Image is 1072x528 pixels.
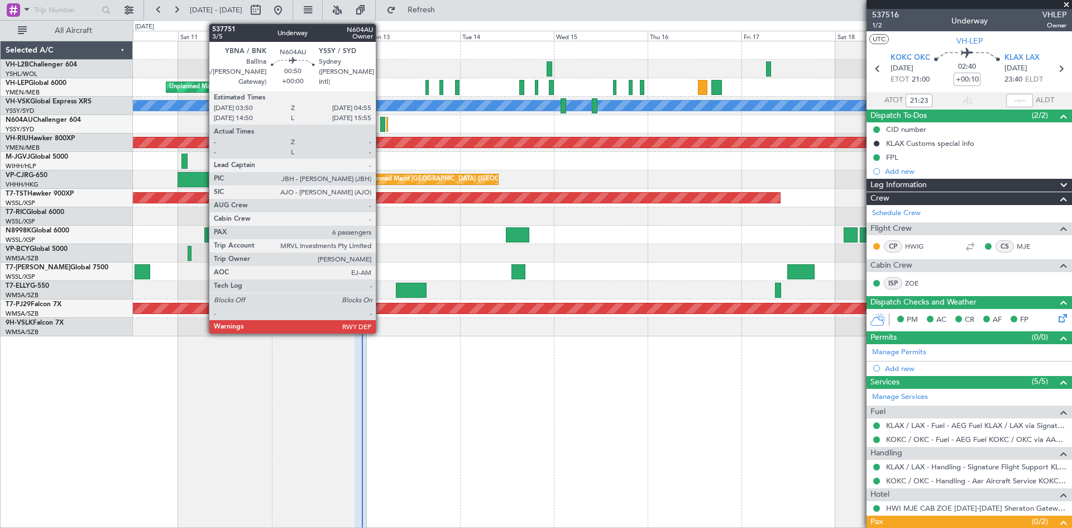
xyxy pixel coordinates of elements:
a: ZOE [905,278,930,288]
div: Thu 16 [648,31,741,41]
span: Refresh [398,6,445,14]
span: (2/2) [1032,110,1048,121]
a: VP-CJRG-650 [6,172,47,179]
a: Manage Services [872,392,928,403]
span: 1/2 [872,21,899,30]
span: ETOT [891,74,909,85]
span: ATOT [884,95,903,106]
input: --:-- [906,94,932,107]
a: YSSY/SYD [6,125,34,134]
div: Sun 12 [272,31,366,41]
span: FP [1020,315,1028,326]
a: T7-PJ29Falcon 7X [6,301,61,308]
a: WIHH/HLP [6,162,36,170]
span: (0/0) [1032,331,1048,343]
span: N8998K [6,227,31,234]
a: MJE [1017,241,1042,251]
a: WMSA/SZB [6,328,39,336]
a: VH-L2BChallenger 604 [6,61,77,68]
span: N604AU [6,117,33,123]
a: YSHL/WOL [6,70,37,78]
span: [DATE] [891,63,913,74]
span: Dispatch Checks and Weather [870,296,977,309]
span: M-JGVJ [6,154,30,160]
span: 21:00 [912,74,930,85]
a: T7-TSTHawker 900XP [6,191,74,197]
span: ELDT [1025,74,1043,85]
span: [DATE] - [DATE] [190,5,242,15]
div: Sat 11 [178,31,272,41]
span: 02:40 [958,61,976,73]
span: 23:40 [1004,74,1022,85]
a: HWI MJE CAB ZOE [DATE]-[DATE] Sheraton Gateway LAX [886,503,1066,513]
a: VH-VSKGlobal Express XRS [6,98,92,105]
div: KLAX Customs special info [886,139,974,148]
span: Dispatch To-Dos [870,110,927,122]
div: [DATE] [135,22,154,32]
span: Services [870,376,899,389]
span: AF [993,315,1002,326]
span: Cabin Crew [870,259,912,272]
div: CS [996,240,1014,253]
span: Hotel [870,488,889,501]
span: CR [965,315,974,326]
span: 9H-VSLK [6,320,33,326]
button: Refresh [381,1,448,19]
a: T7-[PERSON_NAME]Global 7500 [6,264,108,271]
span: Fuel [870,406,886,418]
div: Add new [885,364,1066,373]
span: T7-PJ29 [6,301,31,308]
span: (5/5) [1032,375,1048,387]
span: VP-BCY [6,246,30,253]
a: VP-BCYGlobal 5000 [6,246,68,253]
span: 537516 [872,9,899,21]
a: YSSY/SYD [6,107,34,115]
a: KLAX / LAX - Handling - Signature Flight Support KLAX / LAX [886,462,1066,472]
span: (0/2) [1032,516,1048,527]
span: T7-ELLY [6,283,30,289]
div: Unplanned Maint Wichita (Wichita Mid-continent) [169,79,308,96]
a: M-JGVJGlobal 5000 [6,154,68,160]
span: Flight Crew [870,222,912,235]
div: ISP [884,277,902,289]
span: T7-RIC [6,209,26,216]
div: Sat 18 [835,31,929,41]
span: ALDT [1036,95,1054,106]
div: Wed 15 [554,31,648,41]
a: VH-LEPGlobal 6000 [6,80,66,87]
div: Planned Maint [GEOGRAPHIC_DATA] ([GEOGRAPHIC_DATA] Intl) [369,171,556,188]
span: VH-VSK [6,98,30,105]
span: Permits [870,331,897,344]
a: KOKC / OKC - Handling - Aar Aircraft Service KOKC / OKC [886,476,1066,486]
span: VH-LEP [956,35,983,47]
div: FPL [886,153,898,162]
button: All Aircraft [12,22,121,40]
a: WMSA/SZB [6,291,39,299]
a: KLAX / LAX - Fuel - AEG Fuel KLAX / LAX via Signature Flight Support (EJ Asia Only) [886,421,1066,430]
span: VH-LEP [6,80,28,87]
a: 9H-VSLKFalcon 7X [6,320,64,326]
span: PM [907,315,918,326]
span: VHLEP [1042,9,1066,21]
a: YMEN/MEB [6,88,40,97]
a: WSSL/XSP [6,217,35,226]
a: WSSL/XSP [6,199,35,207]
a: KOKC / OKC - Fuel - AEG Fuel KOKC / OKC via AAR (EJ Asia Only) [886,435,1066,444]
a: VH-RIUHawker 800XP [6,135,75,142]
div: Mon 13 [366,31,460,41]
a: N604AUChallenger 604 [6,117,81,123]
div: Fri 17 [741,31,835,41]
a: WSSL/XSP [6,273,35,281]
button: UTC [869,34,889,44]
a: VHHH/HKG [6,180,39,189]
span: Owner [1042,21,1066,30]
div: CID number [886,125,926,134]
span: T7-[PERSON_NAME] [6,264,70,271]
span: Leg Information [870,179,927,192]
a: WMSA/SZB [6,254,39,263]
span: Crew [870,192,889,205]
input: Trip Number [34,2,98,18]
div: Add new [885,167,1066,176]
span: VP-CJR [6,172,28,179]
span: All Aircraft [29,27,118,35]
